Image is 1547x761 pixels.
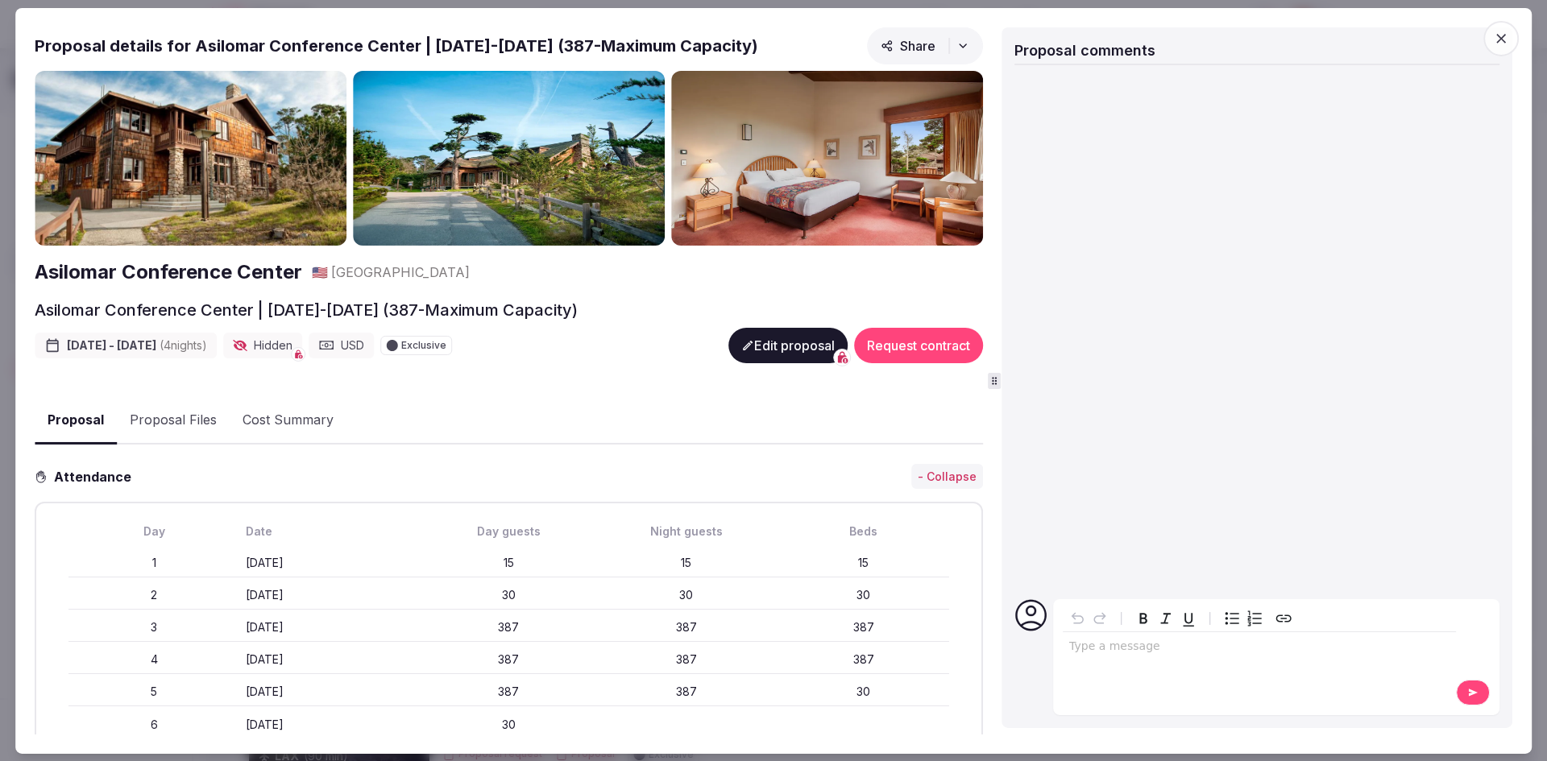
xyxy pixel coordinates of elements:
[424,587,595,603] div: 30
[601,587,772,603] div: 30
[35,299,578,321] h2: Asilomar Conference Center | [DATE]-[DATE] (387-Maximum Capacity)
[1132,607,1155,630] button: Bold
[68,555,239,571] div: 1
[353,70,665,246] img: Gallery photo 2
[35,397,117,445] button: Proposal
[1177,607,1200,630] button: Underline
[312,264,328,280] span: 🇺🇸
[309,333,374,358] div: USD
[601,523,772,540] div: Night guests
[246,619,417,635] div: [DATE]
[223,333,302,358] div: Hidden
[671,70,983,246] img: Gallery photo 3
[778,651,949,668] div: 387
[331,263,470,281] span: [GEOGRAPHIC_DATA]
[911,464,983,490] button: - Collapse
[728,328,848,363] button: Edit proposal
[601,684,772,700] div: 387
[601,651,772,668] div: 387
[68,523,239,540] div: Day
[246,684,417,700] div: [DATE]
[1063,632,1456,664] div: editable markdown
[35,70,346,246] img: Gallery photo 1
[601,619,772,635] div: 387
[68,587,239,603] div: 2
[867,27,983,64] button: Share
[230,397,346,444] button: Cost Summary
[424,619,595,635] div: 387
[68,619,239,635] div: 3
[778,684,949,700] div: 30
[246,555,417,571] div: [DATE]
[401,341,446,350] span: Exclusive
[854,328,983,363] button: Request contract
[881,37,935,53] span: Share
[1014,41,1155,58] span: Proposal comments
[1221,607,1266,630] div: toggle group
[778,523,949,540] div: Beds
[35,258,302,286] a: Asilomar Conference Center
[1155,607,1177,630] button: Italic
[1221,607,1243,630] button: Bulleted list
[424,523,595,540] div: Day guests
[246,651,417,668] div: [DATE]
[1243,607,1266,630] button: Numbered list
[424,651,595,668] div: 387
[246,587,417,603] div: [DATE]
[1272,607,1295,630] button: Create link
[246,717,417,733] div: [DATE]
[117,397,230,444] button: Proposal Files
[424,684,595,700] div: 387
[67,337,207,354] span: [DATE] - [DATE]
[68,684,239,700] div: 5
[601,555,772,571] div: 15
[160,338,207,352] span: ( 4 night s )
[35,34,758,56] h2: Proposal details for Asilomar Conference Center | [DATE]-[DATE] (387-Maximum Capacity)
[778,587,949,603] div: 30
[424,555,595,571] div: 15
[68,717,239,733] div: 6
[778,619,949,635] div: 387
[778,555,949,571] div: 15
[424,717,595,733] div: 30
[246,523,417,540] div: Date
[68,651,239,668] div: 4
[312,263,328,281] button: 🇺🇸
[48,467,144,486] h3: Attendance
